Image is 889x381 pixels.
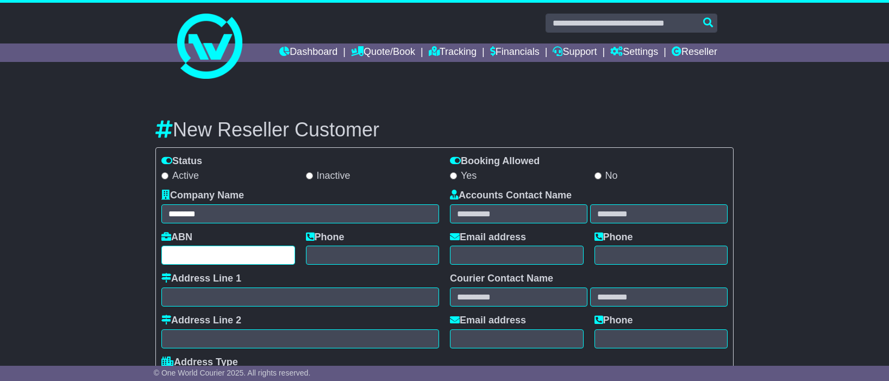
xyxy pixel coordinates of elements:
[610,43,658,62] a: Settings
[161,315,241,327] label: Address Line 2
[450,315,526,327] label: Email address
[154,368,311,377] span: © One World Courier 2025. All rights reserved.
[306,172,313,179] input: Inactive
[450,155,540,167] label: Booking Allowed
[490,43,540,62] a: Financials
[161,155,202,167] label: Status
[306,170,350,182] label: Inactive
[279,43,337,62] a: Dashboard
[429,43,477,62] a: Tracking
[161,232,192,243] label: ABN
[594,170,618,182] label: No
[155,119,734,141] h3: New Reseller Customer
[450,172,457,179] input: Yes
[594,315,633,327] label: Phone
[450,190,572,202] label: Accounts Contact Name
[161,190,244,202] label: Company Name
[450,232,526,243] label: Email address
[161,357,238,368] label: Address Type
[161,170,199,182] label: Active
[306,232,345,243] label: Phone
[450,170,477,182] label: Yes
[450,273,553,285] label: Courier Contact Name
[161,273,241,285] label: Address Line 1
[553,43,597,62] a: Support
[594,172,602,179] input: No
[672,43,717,62] a: Reseller
[161,172,168,179] input: Active
[351,43,415,62] a: Quote/Book
[594,232,633,243] label: Phone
